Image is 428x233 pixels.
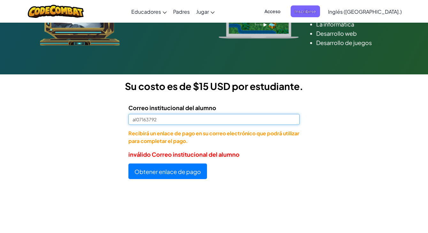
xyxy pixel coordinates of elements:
[316,20,354,28] font: La informática
[125,80,303,92] font: Su costo es de $15 USD por estudiante.
[128,163,207,179] button: Obtener enlace de pago
[128,130,299,144] font: Recibirá un enlace de pago en su correo electrónico que podrá utilizar para completar el pago.
[193,3,218,20] a: Jugar
[316,30,357,37] font: Desarrollo web
[294,8,316,14] font: Inscribirse
[325,3,405,20] a: Inglés ([GEOGRAPHIC_DATA].)
[328,8,402,15] font: Inglés ([GEOGRAPHIC_DATA].)
[170,3,193,20] a: Padres
[173,8,190,15] font: Padres
[131,8,161,15] font: Educadores
[291,5,320,17] button: Inscribirse
[134,168,201,175] font: Obtener enlace de pago
[128,151,240,158] font: inválido Correo institucional del alumno
[28,5,84,18] img: Logotipo de CodeCombat
[128,3,170,20] a: Educadores
[261,5,284,17] button: Acceso
[316,39,372,46] font: Desarrollo de juegos
[264,8,280,14] font: Acceso
[196,8,209,15] font: Jugar
[128,104,216,111] font: Correo institucional del alumno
